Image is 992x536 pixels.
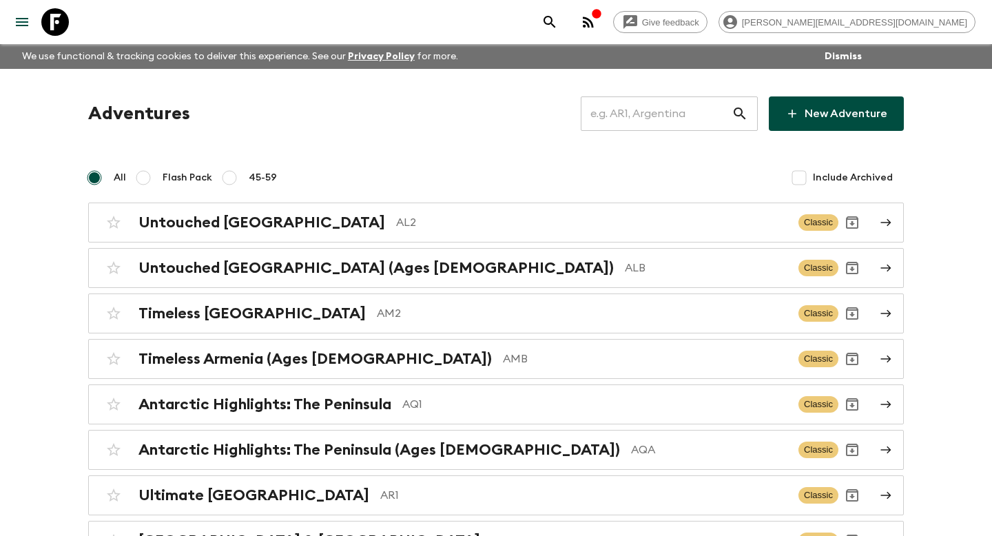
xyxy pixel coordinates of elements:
[503,351,787,367] p: AMB
[138,395,391,413] h2: Antarctic Highlights: The Peninsula
[798,305,838,322] span: Classic
[138,259,614,277] h2: Untouched [GEOGRAPHIC_DATA] (Ages [DEMOGRAPHIC_DATA])
[8,8,36,36] button: menu
[163,171,212,185] span: Flash Pack
[88,430,904,470] a: Antarctic Highlights: The Peninsula (Ages [DEMOGRAPHIC_DATA])AQAClassicArchive
[396,214,787,231] p: AL2
[769,96,904,131] a: New Adventure
[798,487,838,504] span: Classic
[634,17,707,28] span: Give feedback
[249,171,277,185] span: 45-59
[838,391,866,418] button: Archive
[719,11,975,33] div: [PERSON_NAME][EMAIL_ADDRESS][DOMAIN_NAME]
[138,441,620,459] h2: Antarctic Highlights: The Peninsula (Ages [DEMOGRAPHIC_DATA])
[798,260,838,276] span: Classic
[88,384,904,424] a: Antarctic Highlights: The PeninsulaAQ1ClassicArchive
[631,442,787,458] p: AQA
[138,214,385,231] h2: Untouched [GEOGRAPHIC_DATA]
[838,436,866,464] button: Archive
[798,442,838,458] span: Classic
[348,52,415,61] a: Privacy Policy
[88,100,190,127] h1: Adventures
[838,345,866,373] button: Archive
[821,47,865,66] button: Dismiss
[380,487,787,504] p: AR1
[613,11,707,33] a: Give feedback
[114,171,126,185] span: All
[536,8,564,36] button: search adventures
[838,254,866,282] button: Archive
[581,94,732,133] input: e.g. AR1, Argentina
[88,475,904,515] a: Ultimate [GEOGRAPHIC_DATA]AR1ClassicArchive
[88,339,904,379] a: Timeless Armenia (Ages [DEMOGRAPHIC_DATA])AMBClassicArchive
[813,171,893,185] span: Include Archived
[88,293,904,333] a: Timeless [GEOGRAPHIC_DATA]AM2ClassicArchive
[838,209,866,236] button: Archive
[138,350,492,368] h2: Timeless Armenia (Ages [DEMOGRAPHIC_DATA])
[734,17,975,28] span: [PERSON_NAME][EMAIL_ADDRESS][DOMAIN_NAME]
[625,260,787,276] p: ALB
[17,44,464,69] p: We use functional & tracking cookies to deliver this experience. See our for more.
[402,396,787,413] p: AQ1
[138,305,366,322] h2: Timeless [GEOGRAPHIC_DATA]
[798,396,838,413] span: Classic
[838,300,866,327] button: Archive
[377,305,787,322] p: AM2
[838,482,866,509] button: Archive
[798,351,838,367] span: Classic
[138,486,369,504] h2: Ultimate [GEOGRAPHIC_DATA]
[88,203,904,243] a: Untouched [GEOGRAPHIC_DATA]AL2ClassicArchive
[88,248,904,288] a: Untouched [GEOGRAPHIC_DATA] (Ages [DEMOGRAPHIC_DATA])ALBClassicArchive
[798,214,838,231] span: Classic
